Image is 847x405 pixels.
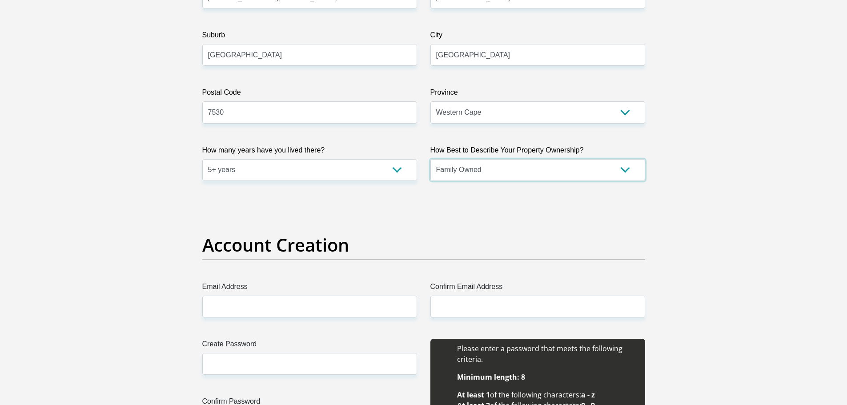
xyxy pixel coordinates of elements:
label: How many years have you lived there? [202,145,417,159]
input: Email Address [202,296,417,317]
label: Suburb [202,30,417,44]
label: Confirm Email Address [430,281,645,296]
label: Postal Code [202,87,417,101]
input: Postal Code [202,101,417,123]
label: City [430,30,645,44]
input: Create Password [202,353,417,375]
select: Please select a value [202,159,417,181]
input: City [430,44,645,66]
label: Province [430,87,645,101]
label: Create Password [202,339,417,353]
select: Please select a value [430,159,645,181]
b: At least 1 [457,390,490,400]
li: Please enter a password that meets the following criteria. [457,343,636,365]
b: a - z [581,390,595,400]
input: Confirm Email Address [430,296,645,317]
b: Minimum length: 8 [457,372,525,382]
label: Email Address [202,281,417,296]
li: of the following characters: [457,389,636,400]
select: Please Select a Province [430,101,645,123]
h2: Account Creation [202,234,645,256]
input: Suburb [202,44,417,66]
label: How Best to Describe Your Property Ownership? [430,145,645,159]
